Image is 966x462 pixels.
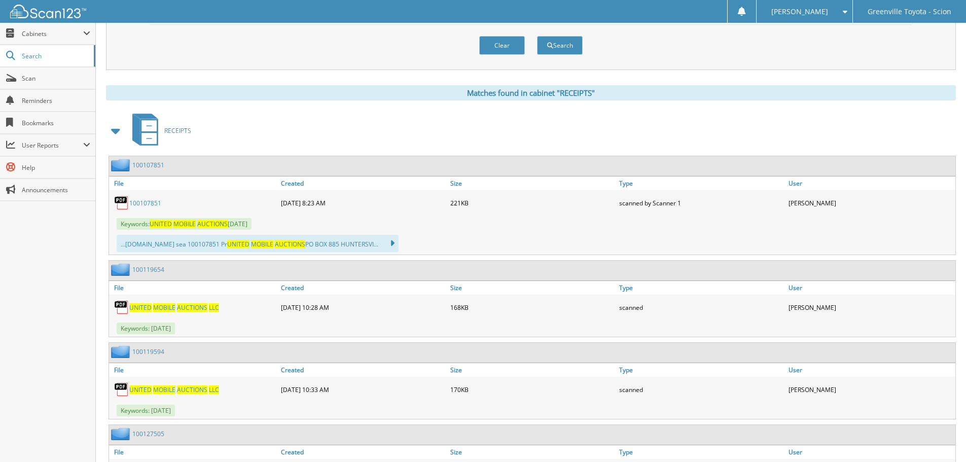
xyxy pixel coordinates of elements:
span: LLC [209,303,219,312]
span: UNITED [227,240,249,248]
a: 100119594 [132,347,164,356]
a: File [109,363,278,377]
a: 100107851 [129,199,161,207]
span: User Reports [22,141,83,150]
a: UNITED MOBILE AUCTIONS LLC [129,303,219,312]
iframe: Chat Widget [915,413,966,462]
span: Greenville Toyota - Scion [868,9,951,15]
img: scan123-logo-white.svg [10,5,86,18]
span: Help [22,163,90,172]
button: Search [537,36,583,55]
a: File [109,176,278,190]
img: folder2.png [111,428,132,440]
a: User [786,445,955,459]
div: ...[DOMAIN_NAME] sea 100107851 Pr PO BOX 885 HUNTERSVI... [117,235,399,252]
div: scanned by Scanner 1 [617,193,786,213]
a: User [786,363,955,377]
div: scanned [617,297,786,317]
a: Size [448,176,617,190]
a: User [786,281,955,295]
a: UNITED MOBILE AUCTIONS LLC [129,385,219,394]
div: [PERSON_NAME] [786,193,955,213]
a: Type [617,281,786,295]
span: MOBILE [153,385,175,394]
span: Search [22,52,89,60]
span: Scan [22,74,90,83]
a: Size [448,281,617,295]
a: Type [617,445,786,459]
span: Keywords: [DATE] [117,218,252,230]
div: 221KB [448,193,617,213]
div: [DATE] 10:33 AM [278,379,448,400]
div: 168KB [448,297,617,317]
img: PDF.png [114,300,129,315]
span: LLC [209,385,219,394]
span: Keywords: [DATE] [117,405,175,416]
span: UNITED [129,303,152,312]
a: Created [278,445,448,459]
div: Matches found in cabinet "RECEIPTS" [106,85,956,100]
a: File [109,445,278,459]
span: Announcements [22,186,90,194]
img: folder2.png [111,345,132,358]
span: AUCTIONS [275,240,305,248]
span: Reminders [22,96,90,105]
a: Size [448,445,617,459]
img: folder2.png [111,263,132,276]
a: Type [617,176,786,190]
div: scanned [617,379,786,400]
a: RECEIPTS [126,111,191,151]
span: RECEIPTS [164,126,191,135]
span: AUCTIONS [177,303,207,312]
a: Created [278,176,448,190]
span: [PERSON_NAME] [771,9,828,15]
button: Clear [479,36,525,55]
img: PDF.png [114,195,129,210]
a: Size [448,363,617,377]
div: [PERSON_NAME] [786,297,955,317]
a: 100107851 [132,161,164,169]
img: PDF.png [114,382,129,397]
a: User [786,176,955,190]
a: 100127505 [132,430,164,438]
div: [DATE] 10:28 AM [278,297,448,317]
a: Created [278,281,448,295]
span: MOBILE [173,220,196,228]
a: File [109,281,278,295]
span: AUCTIONS [177,385,207,394]
span: Cabinets [22,29,83,38]
span: Keywords: [DATE] [117,323,175,334]
a: Type [617,363,786,377]
span: MOBILE [153,303,175,312]
span: MOBILE [251,240,273,248]
span: AUCTIONS [197,220,228,228]
span: Bookmarks [22,119,90,127]
a: Created [278,363,448,377]
div: [DATE] 8:23 AM [278,193,448,213]
div: [PERSON_NAME] [786,379,955,400]
img: folder2.png [111,159,132,171]
span: UNITED [129,385,152,394]
span: UNITED [150,220,172,228]
a: 100119654 [132,265,164,274]
div: 170KB [448,379,617,400]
